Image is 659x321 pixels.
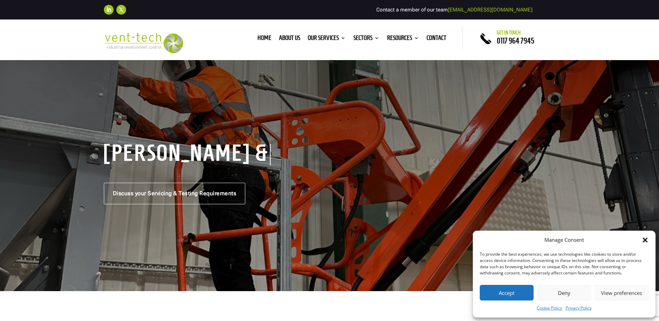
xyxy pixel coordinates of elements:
button: Deny [537,285,591,301]
a: Sectors [353,35,379,43]
img: 2023-09-27T08_35_16.549ZVENT-TECH---Clear-background [104,33,183,53]
div: Manage Consent [544,236,584,244]
a: Resources [387,35,419,43]
a: 0117 964 7945 [497,36,534,45]
a: Our Services [308,35,346,43]
a: Follow on X [116,5,126,15]
button: Accept [480,285,534,301]
span: Contact a member of our team [376,7,533,13]
span: Get in touch [497,30,521,35]
a: Contact [427,35,446,43]
a: Follow on LinkedIn [104,5,114,15]
a: Discuss your Servicing & Testing Requirements [104,183,246,204]
a: About us [279,35,300,43]
div: Close dialog [642,237,649,244]
div: To provide the best experiences, we use technologies like cookies to store and/or access device i... [480,251,648,276]
a: Privacy Policy [566,304,592,312]
a: Home [257,35,271,43]
a: Cookie Policy [537,304,562,312]
a: [EMAIL_ADDRESS][DOMAIN_NAME] [448,7,533,13]
button: View preferences [595,285,649,301]
h1: [PERSON_NAME] & Testing: From [GEOGRAPHIC_DATA] to [GEOGRAPHIC_DATA] & Beyond [104,144,271,165]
